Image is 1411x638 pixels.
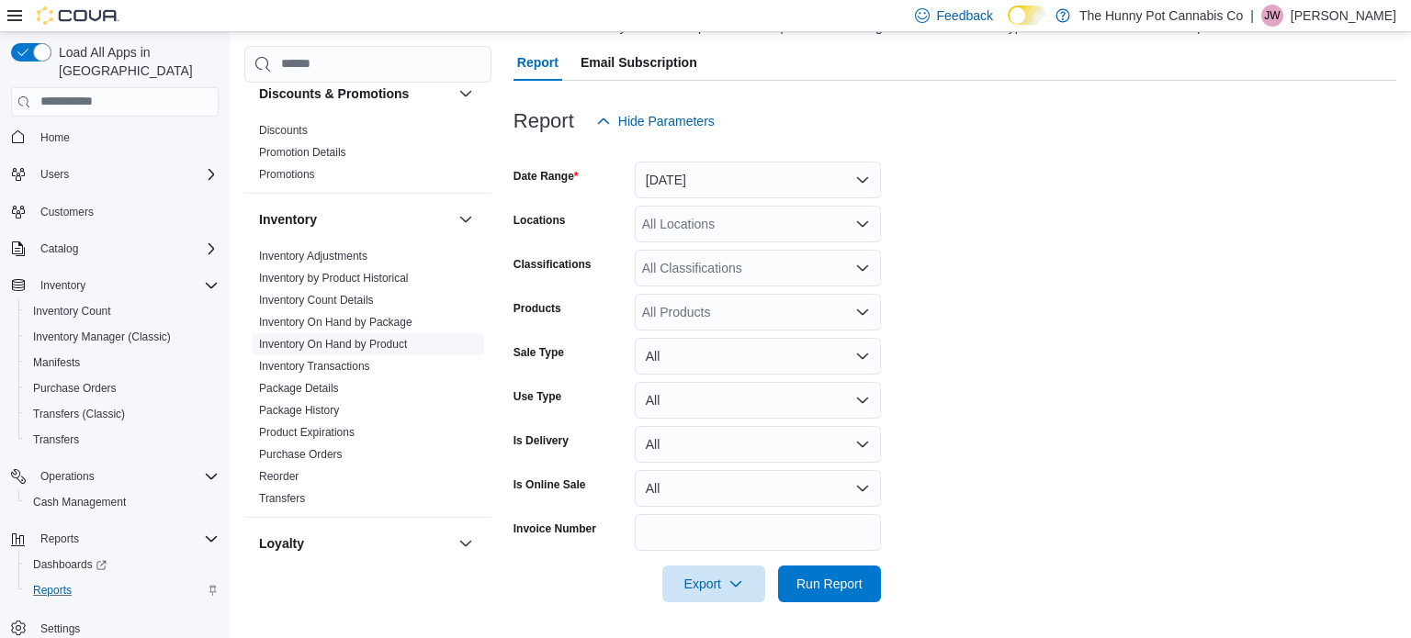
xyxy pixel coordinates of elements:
a: Purchase Orders [26,377,124,399]
span: Export [673,565,754,602]
a: Reports [26,579,79,601]
span: Users [33,163,219,185]
button: Customers [4,198,226,225]
button: Reports [33,528,86,550]
button: Transfers [18,427,226,453]
a: Manifests [26,352,87,374]
span: Operations [40,469,95,484]
button: Catalog [4,236,226,262]
span: Reports [40,532,79,546]
span: Home [33,126,219,149]
a: Transfers [259,492,305,505]
a: Transfers [26,429,86,451]
button: Hide Parameters [589,103,722,140]
span: Customers [33,200,219,223]
a: Purchase Orders [259,448,343,461]
button: Transfers (Classic) [18,401,226,427]
a: Inventory Adjustments [259,250,367,263]
button: Loyalty [455,532,477,554]
label: Date Range [514,169,579,184]
button: Operations [33,465,102,487]
h3: Inventory [259,210,317,229]
span: Manifests [33,355,80,370]
span: Cash Management [26,491,219,513]
span: Operations [33,465,219,487]
a: Inventory by Product Historical [259,272,409,285]
a: Cash Management [26,491,133,513]
span: Purchase Orders [33,381,117,396]
span: Purchase Orders [26,377,219,399]
span: Catalog [33,238,219,260]
label: Use Type [514,389,561,404]
span: Dashboards [26,554,219,576]
a: Dashboards [26,554,114,576]
button: Users [33,163,76,185]
span: Load All Apps in [GEOGRAPHIC_DATA] [51,43,219,80]
a: Inventory Transactions [259,360,370,373]
img: Cova [37,6,119,25]
span: Email Subscription [581,44,697,81]
a: Promotion Details [259,146,346,159]
button: Inventory [259,210,451,229]
span: Transfers [26,429,219,451]
span: Discounts [259,123,308,138]
span: Inventory [33,274,219,297]
p: The Hunny Pot Cannabis Co [1079,5,1243,27]
span: Cash Management [33,495,126,509]
label: Classifications [514,257,592,272]
span: Inventory [40,278,85,293]
button: Manifests [18,350,226,375]
a: Inventory Manager (Classic) [26,326,178,348]
button: Users [4,162,226,187]
button: Home [4,124,226,151]
button: All [635,338,881,375]
button: Reports [18,577,226,603]
p: | [1250,5,1254,27]
button: Inventory Count [18,298,226,324]
span: Inventory Manager (Classic) [33,330,171,344]
button: Open list of options [855,217,870,231]
span: Reports [26,579,219,601]
button: Inventory [4,273,226,298]
a: Package Details [259,382,339,395]
span: Catalog [40,241,78,256]
div: Discounts & Promotions [244,119,491,193]
button: Discounts & Promotions [259,84,451,103]
span: JW [1264,5,1280,27]
label: Is Delivery [514,433,569,448]
a: Inventory On Hand by Product [259,338,407,351]
span: Home [40,130,70,145]
span: Transfers (Classic) [33,407,125,421]
a: Home [33,127,77,149]
span: Package History [259,403,339,418]
span: Manifests [26,352,219,374]
button: Purchase Orders [18,375,226,401]
a: Discounts [259,124,308,137]
span: Promotion Details [259,145,346,160]
a: Promotions [259,168,315,181]
span: Feedback [937,6,993,25]
label: Locations [514,213,566,228]
span: Report [517,44,559,81]
h3: Loyalty [259,534,304,553]
span: Inventory Count Details [259,293,374,308]
span: Inventory Manager (Classic) [26,326,219,348]
a: Dashboards [18,552,226,577]
button: All [635,382,881,419]
button: Cash Management [18,489,226,515]
button: Inventory [33,274,93,297]
a: Inventory On Hand by Package [259,316,412,329]
span: Settings [40,621,80,636]
span: Reports [33,528,219,550]
a: Product Expirations [259,426,355,439]
a: Customers [33,201,101,223]
button: Open list of options [855,261,870,275]
span: Purchase Orders [259,447,343,462]
button: Reports [4,526,226,552]
p: [PERSON_NAME] [1291,5,1396,27]
span: Inventory On Hand by Package [259,315,412,330]
div: Inventory [244,245,491,517]
a: Package History [259,404,339,417]
a: Inventory Count [26,300,119,322]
